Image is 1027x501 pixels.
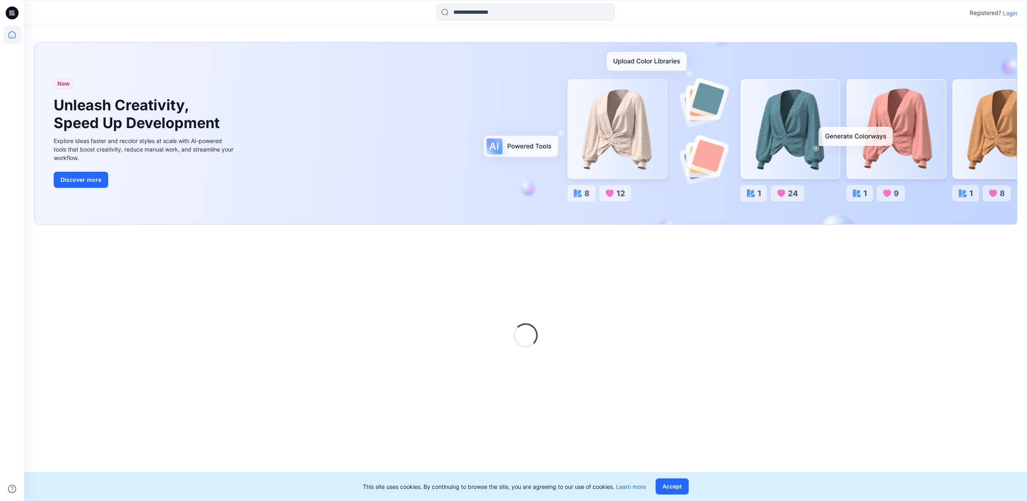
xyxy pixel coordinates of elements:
[54,172,108,188] button: Discover more
[616,483,646,490] a: Learn more
[54,172,235,188] a: Discover more
[54,137,235,162] div: Explore ideas faster and recolor styles at scale with AI-powered tools that boost creativity, red...
[970,8,1001,18] p: Registered?
[1003,9,1017,17] p: Login
[656,478,689,495] button: Accept
[363,482,646,491] p: This site uses cookies. By continuing to browse the site, you are agreeing to our use of cookies.
[54,97,223,131] h1: Unleash Creativity, Speed Up Development
[57,79,70,88] span: New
